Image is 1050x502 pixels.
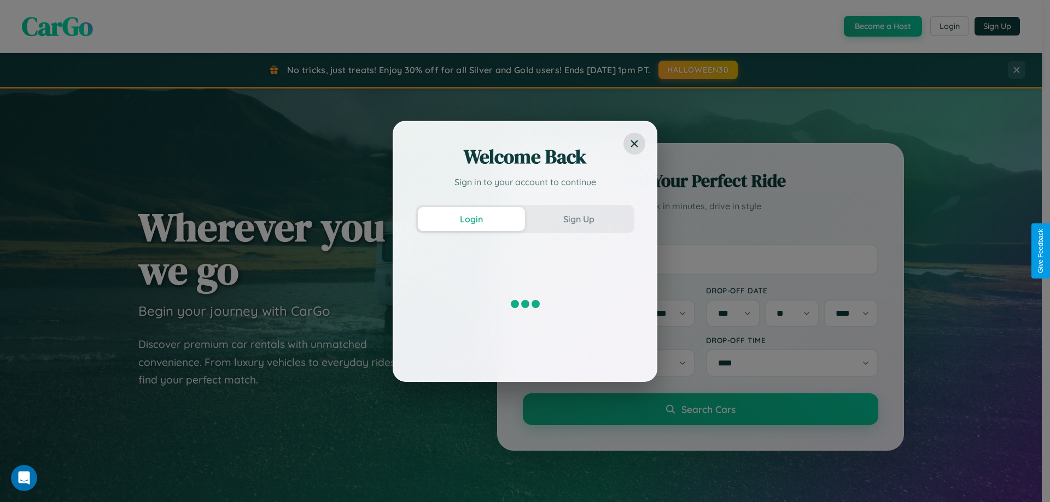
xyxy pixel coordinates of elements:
p: Sign in to your account to continue [416,175,634,188]
button: Login [418,207,525,231]
div: Give Feedback [1037,229,1045,273]
h2: Welcome Back [416,144,634,170]
iframe: Intercom live chat [11,465,37,491]
button: Sign Up [525,207,632,231]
